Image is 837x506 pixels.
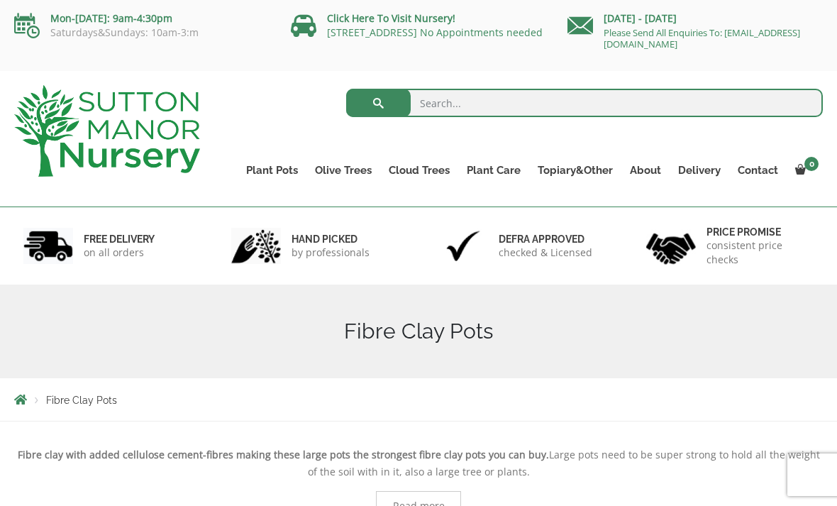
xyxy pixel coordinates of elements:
[804,157,819,171] span: 0
[529,160,621,180] a: Topiary&Other
[84,246,155,260] p: on all orders
[292,233,370,246] h6: hand picked
[499,233,592,246] h6: Defra approved
[327,26,543,39] a: [STREET_ADDRESS] No Appointments needed
[729,160,787,180] a: Contact
[670,160,729,180] a: Delivery
[438,228,488,264] img: 3.jpg
[14,27,270,38] p: Saturdays&Sundays: 10am-3:m
[14,319,823,344] h1: Fibre Clay Pots
[499,246,592,260] p: checked & Licensed
[18,448,549,461] strong: Fibre clay with added cellulose cement-fibres making these large pots the strongest fibre clay po...
[380,160,458,180] a: Cloud Trees
[327,11,455,25] a: Click Here To Visit Nursery!
[706,238,814,267] p: consistent price checks
[646,224,696,268] img: 4.jpg
[604,26,800,50] a: Please Send All Enquiries To: [EMAIL_ADDRESS][DOMAIN_NAME]
[238,160,306,180] a: Plant Pots
[14,394,823,405] nav: Breadcrumbs
[787,160,823,180] a: 0
[14,10,270,27] p: Mon-[DATE]: 9am-4:30pm
[46,395,117,406] span: Fibre Clay Pots
[14,446,823,480] p: Large pots need to be super strong to hold all the weight of the soil with in it, also a large tr...
[231,228,281,264] img: 2.jpg
[23,228,73,264] img: 1.jpg
[292,246,370,260] p: by professionals
[84,233,155,246] h6: FREE DELIVERY
[621,160,670,180] a: About
[14,85,200,177] img: logo
[706,226,814,238] h6: Price promise
[567,10,823,27] p: [DATE] - [DATE]
[306,160,380,180] a: Olive Trees
[458,160,529,180] a: Plant Care
[346,89,824,117] input: Search...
